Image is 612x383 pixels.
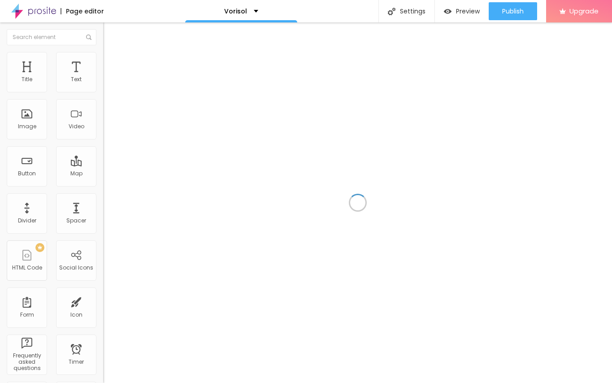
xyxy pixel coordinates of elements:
div: Button [18,170,36,177]
div: Video [69,123,84,130]
div: Map [70,170,82,177]
div: Divider [18,218,36,224]
div: Timer [69,359,84,365]
input: Search element [7,29,96,45]
span: Upgrade [569,7,599,15]
div: Text [71,76,82,83]
span: Preview [456,8,480,15]
div: Frequently asked questions [9,353,44,372]
div: Icon [70,312,82,318]
div: Title [22,76,32,83]
div: Spacer [66,218,86,224]
div: Image [18,123,36,130]
img: view-1.svg [444,8,451,15]
img: Icone [86,35,91,40]
button: Preview [435,2,489,20]
span: Publish [502,8,524,15]
p: Vorisol [224,8,247,14]
div: Form [20,312,34,318]
div: HTML Code [12,265,42,271]
div: Page editor [61,8,104,14]
div: Social Icons [59,265,93,271]
button: Publish [489,2,537,20]
img: Icone [388,8,395,15]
